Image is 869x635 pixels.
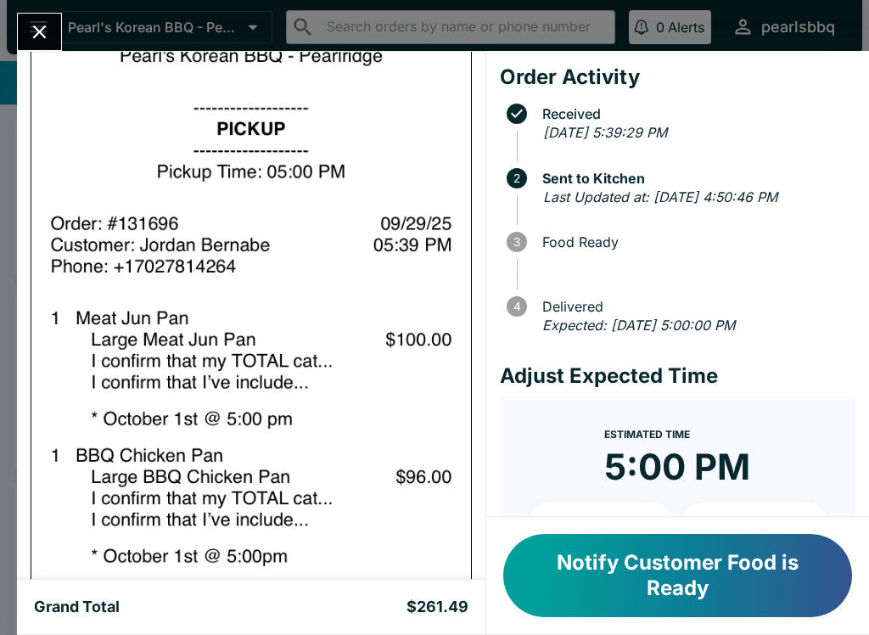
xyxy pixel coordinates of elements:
text: 3 [513,235,520,249]
button: Close [18,14,61,50]
em: [DATE] 5:39:29 PM [543,124,667,141]
button: Notify Customer Food is Ready [503,534,852,617]
span: Received [534,106,855,121]
em: Last Updated at: [DATE] 4:50:46 PM [543,188,777,205]
span: Food Ready [534,234,855,250]
h5: Grand Total [34,597,120,617]
h5: $261.49 [406,597,468,617]
text: 2 [513,171,520,185]
button: + 20 [681,503,828,545]
span: Delivered [534,299,855,314]
time: 5:00 PM [604,445,750,489]
span: Estimated Time [604,428,690,441]
h4: Adjust Expected Time [500,363,855,389]
span: Sent to Kitchen [534,171,855,186]
text: 4 [513,300,520,313]
em: Expected: [DATE] 5:00:00 PM [542,317,735,334]
h4: Order Activity [500,65,855,90]
button: + 10 [527,503,675,545]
